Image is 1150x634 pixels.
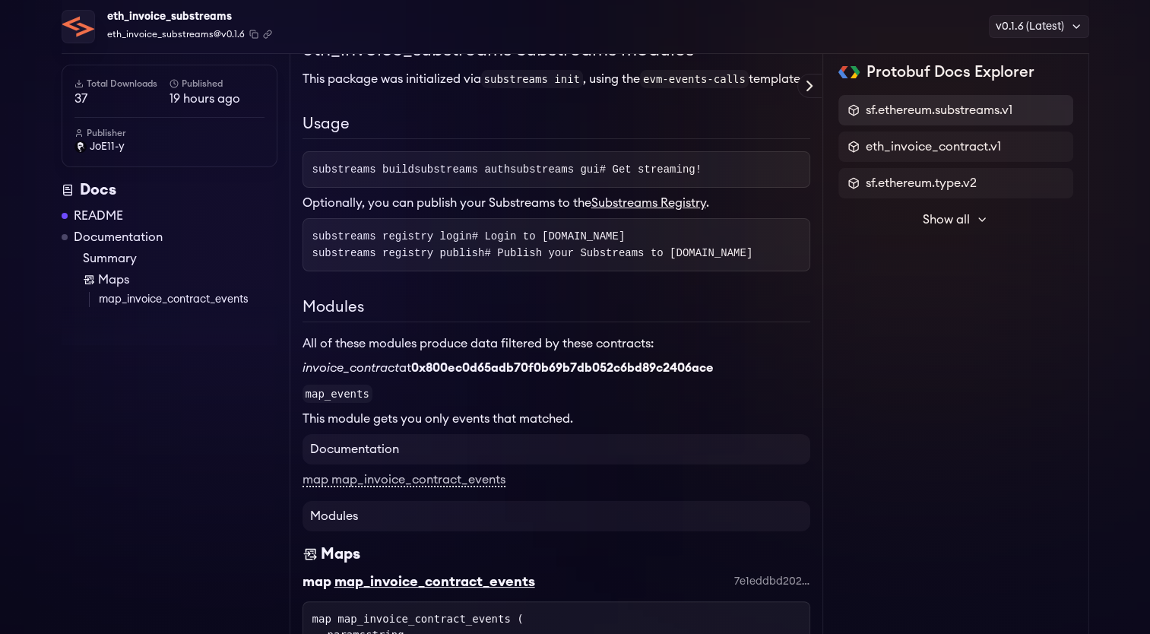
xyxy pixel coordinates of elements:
p: This package was initialized via , using the template. [303,70,810,88]
div: map [303,571,331,592]
span: Show all [923,211,970,229]
code: substreams init [481,70,583,88]
h6: Published [169,78,265,90]
img: Package Logo [62,11,94,43]
p: All of these modules produce data filtered by these contracts: [303,334,810,353]
span: substreams gui [510,163,702,176]
div: eth_invoice_substreams [107,6,272,27]
a: JoE11-y [74,139,265,154]
img: User Avatar [74,141,87,153]
h2: Usage [303,113,810,139]
span: 19 hours ago [169,90,265,108]
span: JoE11-y [90,139,125,154]
div: 7e1eddbd202656eec0c3bb32dab3be2ffcef7c75 [734,574,810,589]
span: substreams build [312,163,414,176]
div: v0.1.6 (Latest) [989,15,1089,38]
span: # Publish your Substreams to [DOMAIN_NAME] [484,247,752,259]
strong: 0x800ec0d65adb70f0b69b7db052c6bd89c2406ace [411,362,714,374]
p: Optionally, you can publish your Substreams to the . [303,194,810,212]
div: Docs [62,179,277,201]
a: map_invoice_contract_events [99,292,277,307]
span: substreams auth [414,163,510,176]
li: at [303,359,810,377]
em: invoice_contract [303,362,399,374]
h4: Documentation [303,434,810,464]
button: Copy package name and version [249,30,258,39]
span: # Login to [DOMAIN_NAME] [472,230,626,243]
a: Summary [83,249,277,268]
h2: Modules [303,296,810,322]
span: sf.ethereum.type.v2 [866,174,977,192]
h2: Protobuf Docs Explorer [866,62,1034,83]
h6: Publisher [74,127,265,139]
img: Map icon [83,274,95,286]
code: evm-events-calls [640,70,749,88]
h6: Total Downloads [74,78,169,90]
span: eth_invoice_contract.v1 [866,138,1001,156]
a: README [74,207,123,225]
a: Substreams Registry [591,197,706,209]
button: Copy .spkg link to clipboard [263,30,272,39]
button: Show all [838,204,1073,235]
img: Maps icon [303,544,318,565]
div: map_invoice_contract_events [334,571,535,592]
a: Maps [83,271,277,289]
span: substreams registry login [312,230,626,243]
span: eth_invoice_substreams@v0.1.6 [107,27,245,41]
span: sf.ethereum.substreams.v1 [866,101,1012,119]
a: map map_invoice_contract_events [303,474,505,487]
div: Maps [321,544,360,565]
span: # Get streaming! [600,163,702,176]
span: 37 [74,90,169,108]
p: This module gets you only events that matched. [303,410,810,428]
a: Documentation [74,228,163,246]
code: map_events [303,385,372,403]
h4: Modules [303,501,810,531]
img: Protobuf [838,66,860,78]
span: substreams registry publish [312,247,753,259]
